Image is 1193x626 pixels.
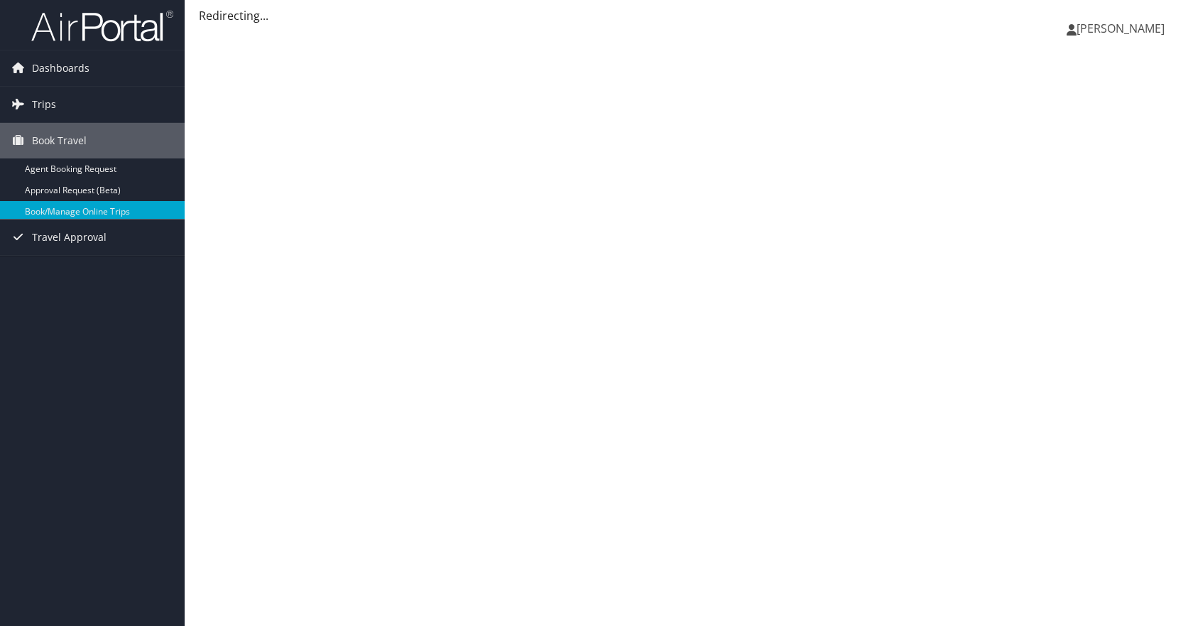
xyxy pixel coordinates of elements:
a: [PERSON_NAME] [1067,7,1179,50]
img: airportal-logo.png [31,9,173,43]
div: Redirecting... [199,7,1179,24]
span: Dashboards [32,50,89,86]
span: Trips [32,87,56,122]
span: [PERSON_NAME] [1077,21,1165,36]
span: Book Travel [32,123,87,158]
span: Travel Approval [32,220,107,255]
